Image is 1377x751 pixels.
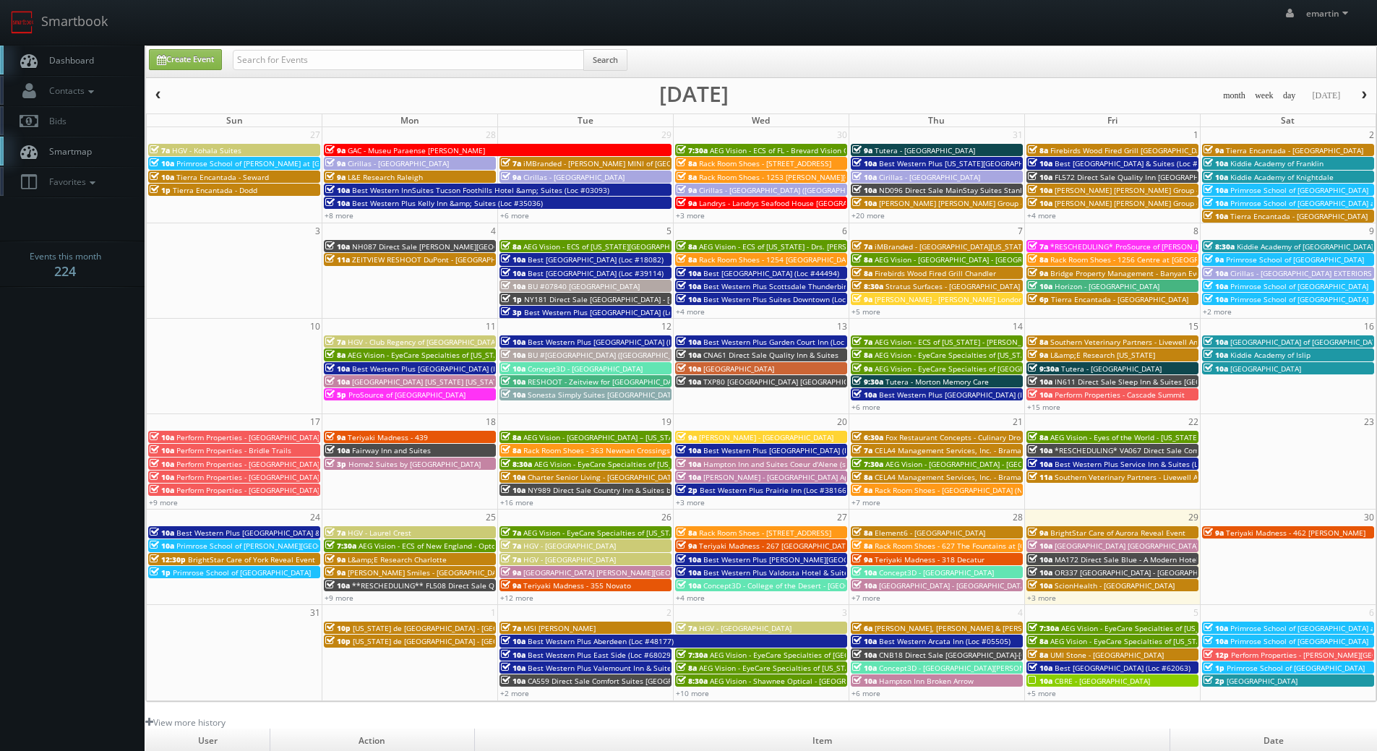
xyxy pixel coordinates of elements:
span: 9:30a [1028,364,1059,374]
span: 9a [325,158,346,168]
span: 9a [677,185,697,195]
span: Cirillas - [GEOGRAPHIC_DATA] [879,172,980,182]
span: 10a [1204,158,1228,168]
span: Smartmap [42,145,92,158]
span: NY989 Direct Sale Country Inn & Suites by [GEOGRAPHIC_DATA], [GEOGRAPHIC_DATA] [528,485,823,495]
span: 7a [150,145,170,155]
span: Best Western Plus [GEOGRAPHIC_DATA] (Loc #48184) [352,364,536,374]
span: Best Western Plus [GEOGRAPHIC_DATA] (Loc #11187) [703,445,887,455]
span: 10a [501,350,526,360]
span: 8a [677,158,697,168]
span: [GEOGRAPHIC_DATA] [PERSON_NAME][GEOGRAPHIC_DATA] [523,567,724,578]
button: Search [583,49,627,71]
span: 8a [852,254,872,265]
span: 7:30a [325,541,356,551]
span: 10a [1204,294,1228,304]
span: Rack Room Shoes - [STREET_ADDRESS] [699,528,831,538]
span: HGV - Kohala Suites [172,145,241,155]
span: Primrose School of [GEOGRAPHIC_DATA] [1230,294,1368,304]
span: Best Western Plus Kelly Inn &amp; Suites (Loc #35036) [352,198,543,208]
span: Southern Veterinary Partners - Livewell Animal Urgent Care of Herriman [1050,337,1301,347]
span: Kiddie Academy of Islip [1230,350,1310,360]
span: 10a [150,485,174,495]
span: 10a [1028,445,1052,455]
span: Best Western Plus [GEOGRAPHIC_DATA] (Loc #05665) [879,390,1063,400]
span: 11a [325,254,350,265]
span: 10a [150,158,174,168]
span: 10a [150,445,174,455]
a: +16 more [500,497,533,507]
span: 9a [325,145,346,155]
span: MA172 Direct Sale Blue - A Modern Hotel, Ascend Hotel Collection [1055,554,1286,565]
span: L&amp;E Research Charlotte [348,554,447,565]
span: Tierra Encantada - [GEOGRAPHIC_DATA] [1051,294,1188,304]
span: AEG Vision - ECS of [US_STATE] - [PERSON_NAME] EyeCare - [GEOGRAPHIC_DATA] ([GEOGRAPHIC_DATA]) [875,337,1229,347]
span: 10a [1028,185,1052,195]
a: +7 more [851,497,880,507]
input: Search for Events [233,50,584,70]
span: Cirillas - [GEOGRAPHIC_DATA] [348,158,449,168]
span: Firebirds Wood Fired Grill [GEOGRAPHIC_DATA] [1050,145,1211,155]
span: 8a [1028,337,1048,347]
span: 10a [325,185,350,195]
span: HGV - [GEOGRAPHIC_DATA] [523,554,616,565]
span: BU #[GEOGRAPHIC_DATA] ([GEOGRAPHIC_DATA]) [528,350,693,360]
span: 7a [325,337,346,347]
img: smartbook-logo.png [11,11,34,34]
span: 10a [1028,158,1052,168]
span: Contacts [42,85,98,97]
span: Best Western Plus [PERSON_NAME][GEOGRAPHIC_DATA]/[PERSON_NAME][GEOGRAPHIC_DATA] (Loc #10397) [703,554,1075,565]
span: 10a [325,241,350,252]
span: Fox Restaurant Concepts - Culinary Dropout [885,432,1037,442]
a: +20 more [851,210,885,220]
span: 9a [1204,145,1224,155]
span: 9a [1028,528,1048,538]
span: 8a [852,268,872,278]
span: HGV - Laurel Crest [348,528,411,538]
span: AEG Vision - EyeCare Specialties of [US_STATE] - [PERSON_NAME] Eyecare Associates - [PERSON_NAME] [348,350,705,360]
span: 10a [501,390,526,400]
span: 9a [325,567,346,578]
span: 7a [1028,241,1048,252]
span: 10a [325,364,350,374]
span: 8a [852,485,872,495]
span: Charter Senior Living - [GEOGRAPHIC_DATA] [528,472,678,482]
span: 10a [1204,185,1228,195]
span: 2p [677,485,698,495]
span: [GEOGRAPHIC_DATA] [US_STATE] [US_STATE] [352,377,504,387]
span: AEG Vision - [GEOGRAPHIC_DATA] - [GEOGRAPHIC_DATA] [885,459,1077,469]
span: 10a [1028,377,1052,387]
span: Cirillas - [GEOGRAPHIC_DATA] ([GEOGRAPHIC_DATA]) [699,185,878,195]
span: Fairway Inn and Suites [352,445,431,455]
span: RESHOOT - Zeitview for [GEOGRAPHIC_DATA] [528,377,683,387]
span: CNA61 Direct Sale Quality Inn & Suites [703,350,838,360]
span: Best Western Plus [GEOGRAPHIC_DATA] (Loc #05385) [524,307,708,317]
span: 10a [501,281,526,291]
span: 7a [325,528,346,538]
span: 9a [677,541,697,551]
span: TXP80 [GEOGRAPHIC_DATA] [GEOGRAPHIC_DATA] [703,377,871,387]
button: day [1278,87,1301,105]
span: 8a [677,254,697,265]
a: +4 more [1027,210,1056,220]
a: +6 more [500,210,529,220]
span: Primrose School of [GEOGRAPHIC_DATA] [1230,281,1368,291]
span: Bridge Property Management - Banyan Everton [1050,268,1215,278]
span: Perform Properties - Cascade Summit [1055,390,1185,400]
span: Teriyaki Madness - 267 [GEOGRAPHIC_DATA] [699,541,852,551]
span: 10a [325,377,350,387]
span: 10a [677,337,701,347]
span: 8a [852,528,872,538]
span: Best Western Plus Service Inn & Suites (Loc #61094) WHITE GLOVE [1055,459,1287,469]
span: Landrys - Landrys Seafood House [GEOGRAPHIC_DATA] GALV [699,198,906,208]
span: 8:30a [1204,241,1235,252]
span: 8a [501,432,521,442]
span: 10a [501,254,526,265]
span: 10a [1028,198,1052,208]
span: 9a [1204,528,1224,538]
span: CELA4 Management Services, Inc. - Braman Genesis [875,472,1055,482]
span: 10a [325,445,350,455]
span: 10a [501,268,526,278]
span: [GEOGRAPHIC_DATA] [703,364,774,374]
span: 9a [325,172,346,182]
